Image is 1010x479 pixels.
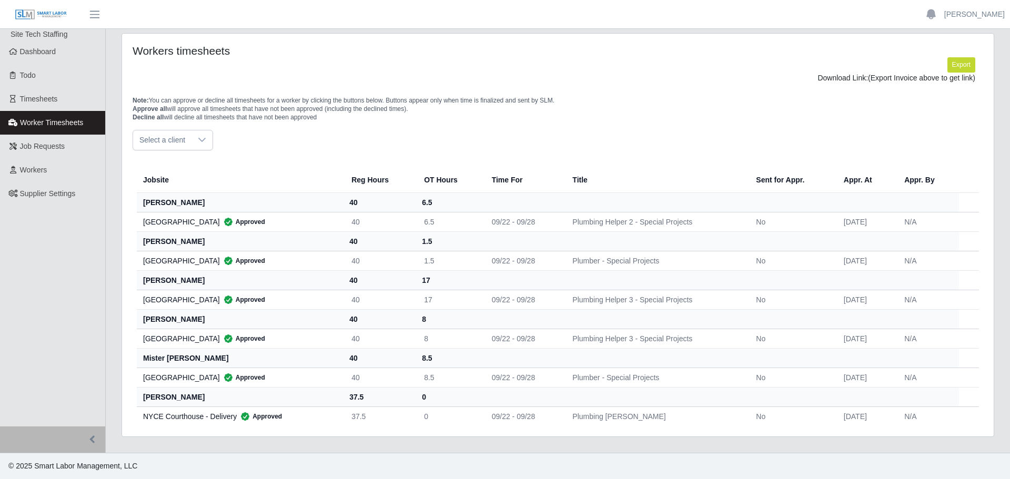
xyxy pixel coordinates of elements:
td: Plumbing Helper 3 - Special Projects [564,290,748,309]
td: 09/22 - 09/28 [483,251,564,270]
span: Supplier Settings [20,189,76,198]
h4: Workers timesheets [133,44,478,57]
td: 40 [343,212,416,231]
div: [GEOGRAPHIC_DATA] [143,294,335,305]
button: Export [947,57,975,72]
div: [GEOGRAPHIC_DATA] [143,372,335,383]
th: 40 [343,231,416,251]
td: Plumber - Special Projects [564,251,748,270]
span: Approved [220,294,265,305]
span: Dashboard [20,47,56,56]
span: (Export Invoice above to get link) [868,74,975,82]
p: You can approve or decline all timesheets for a worker by clicking the buttons below. Buttons app... [133,96,983,121]
th: 1.5 [416,231,483,251]
span: Workers [20,166,47,174]
th: mister [PERSON_NAME] [137,348,343,368]
td: [DATE] [835,329,896,348]
td: 09/22 - 09/28 [483,368,564,387]
td: 1.5 [416,251,483,270]
td: Plumber - Special Projects [564,368,748,387]
th: Jobsite [137,167,343,193]
td: 40 [343,251,416,270]
span: Site Tech Staffing [11,30,67,38]
img: SLM Logo [15,9,67,21]
td: 09/22 - 09/28 [483,212,564,231]
span: Approved [220,333,265,344]
span: Note: [133,97,149,104]
td: [DATE] [835,406,896,426]
th: Appr. By [896,167,959,193]
td: 40 [343,329,416,348]
div: Download Link: [140,73,975,84]
td: No [748,251,835,270]
div: [GEOGRAPHIC_DATA] [143,256,335,266]
th: Time For [483,167,564,193]
span: Approved [237,411,282,422]
td: 17 [416,290,483,309]
td: [DATE] [835,212,896,231]
td: 37.5 [343,406,416,426]
td: 09/22 - 09/28 [483,290,564,309]
th: 6.5 [416,192,483,212]
a: [PERSON_NAME] [944,9,1005,20]
td: N/A [896,251,959,270]
th: [PERSON_NAME] [137,231,343,251]
td: 40 [343,290,416,309]
td: 09/22 - 09/28 [483,406,564,426]
th: 40 [343,348,416,368]
div: [GEOGRAPHIC_DATA] [143,217,335,227]
td: 09/22 - 09/28 [483,329,564,348]
span: Approved [220,256,265,266]
td: No [748,368,835,387]
td: No [748,212,835,231]
span: Job Requests [20,142,65,150]
th: 37.5 [343,387,416,406]
td: [DATE] [835,251,896,270]
span: Decline all [133,114,164,121]
span: Timesheets [20,95,58,103]
th: 17 [416,270,483,290]
td: Plumbing Helper 2 - Special Projects [564,212,748,231]
div: [GEOGRAPHIC_DATA] [143,333,335,344]
th: 40 [343,192,416,212]
span: Worker Timesheets [20,118,83,127]
th: Title [564,167,748,193]
td: 40 [343,368,416,387]
th: [PERSON_NAME] [137,387,343,406]
td: N/A [896,368,959,387]
td: Plumbing [PERSON_NAME] [564,406,748,426]
th: 40 [343,270,416,290]
div: NYCE Courthouse - Delivery [143,411,335,422]
td: No [748,290,835,309]
td: 8.5 [416,368,483,387]
span: Approved [220,372,265,383]
td: [DATE] [835,368,896,387]
th: [PERSON_NAME] [137,270,343,290]
span: Approved [220,217,265,227]
span: © 2025 Smart Labor Management, LLC [8,462,137,470]
span: Todo [20,71,36,79]
td: No [748,329,835,348]
th: [PERSON_NAME] [137,192,343,212]
th: Appr. At [835,167,896,193]
th: 8 [416,309,483,329]
td: N/A [896,406,959,426]
td: 6.5 [416,212,483,231]
td: No [748,406,835,426]
td: Plumbing Helper 3 - Special Projects [564,329,748,348]
td: N/A [896,329,959,348]
span: Approve all [133,105,167,113]
th: 0 [416,387,483,406]
th: 40 [343,309,416,329]
td: N/A [896,290,959,309]
th: [PERSON_NAME] [137,309,343,329]
th: Sent for Appr. [748,167,835,193]
td: N/A [896,212,959,231]
span: Select a client [133,130,191,150]
td: 8 [416,329,483,348]
th: Reg Hours [343,167,416,193]
th: OT Hours [416,167,483,193]
td: [DATE] [835,290,896,309]
th: 8.5 [416,348,483,368]
td: 0 [416,406,483,426]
